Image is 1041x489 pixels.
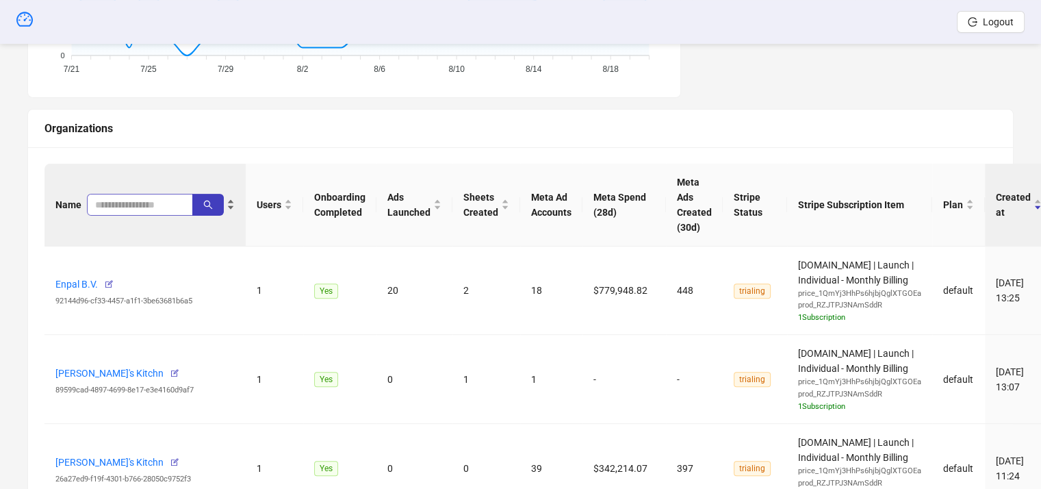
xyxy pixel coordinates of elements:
[246,164,303,247] th: Users
[932,164,985,247] th: Plan
[376,164,452,247] th: Ads Launched
[798,388,921,401] div: prod_RZJTPJ3NAmSddR
[734,284,771,299] span: trialing
[463,190,498,220] span: Sheets Created
[376,247,452,336] td: 20
[60,51,64,59] tspan: 0
[996,190,1031,220] span: Created at
[531,372,571,387] div: 1
[531,283,571,298] div: 18
[723,164,787,247] th: Stripe Status
[297,64,309,74] tspan: 8/2
[387,190,430,220] span: Ads Launched
[246,335,303,424] td: 1
[303,164,376,247] th: Onboarding Completed
[798,260,921,324] span: [DOMAIN_NAME] | Launch | Individual - Monthly Billing
[943,197,963,212] span: Plan
[798,288,921,300] div: price_1QmYj3HhPs6hjbjQglXTGOEa
[582,164,666,247] th: Meta Spend (28d)
[677,372,712,387] div: -
[526,64,542,74] tspan: 8/14
[452,164,520,247] th: Sheets Created
[16,11,33,27] span: dashboard
[582,247,666,336] td: $779,948.82
[452,247,520,336] td: 2
[602,64,619,74] tspan: 8/18
[798,348,921,412] span: [DOMAIN_NAME] | Launch | Individual - Monthly Billing
[734,372,771,387] span: trialing
[55,457,164,468] a: [PERSON_NAME]'s Kitchn
[64,64,80,74] tspan: 7/21
[520,164,582,247] th: Meta Ad Accounts
[374,64,385,74] tspan: 8/6
[314,284,338,299] span: Yes
[798,299,921,312] div: prod_RZJTPJ3NAmSddR
[798,465,921,477] div: price_1QmYj3HhPs6hjbjQglXTGOEa
[55,295,235,308] div: 92144d96-cf33-4457-a1f1-3be63681b6a5
[798,312,921,324] div: 1 Subscription
[666,164,723,247] th: Meta Ads Created (30d)
[314,372,338,387] span: Yes
[55,368,164,379] a: [PERSON_NAME]'s Kitchn
[798,401,921,413] div: 1 Subscription
[314,461,338,476] span: Yes
[140,64,157,74] tspan: 7/25
[55,473,235,486] div: 26a27ed9-f19f-4301-b766-28050c9752f3
[932,247,985,336] td: default
[677,461,712,476] div: 397
[448,64,465,74] tspan: 8/10
[452,335,520,424] td: 1
[55,279,98,290] a: Enpal B.V.
[192,194,224,216] button: search
[44,120,997,137] div: Organizations
[582,335,666,424] td: -
[376,335,452,424] td: 0
[246,247,303,336] td: 1
[531,461,571,476] div: 39
[257,197,281,212] span: Users
[203,200,213,210] span: search
[983,16,1014,27] span: Logout
[677,283,712,298] div: 448
[932,335,985,424] td: default
[734,461,771,476] span: trialing
[218,64,234,74] tspan: 7/29
[55,384,235,397] div: 89599cad-4897-4699-8e17-e3e4160d9af7
[798,376,921,388] div: price_1QmYj3HhPs6hjbjQglXTGOEa
[957,11,1025,33] button: Logout
[968,17,977,27] span: logout
[787,164,932,247] th: Stripe Subscription Item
